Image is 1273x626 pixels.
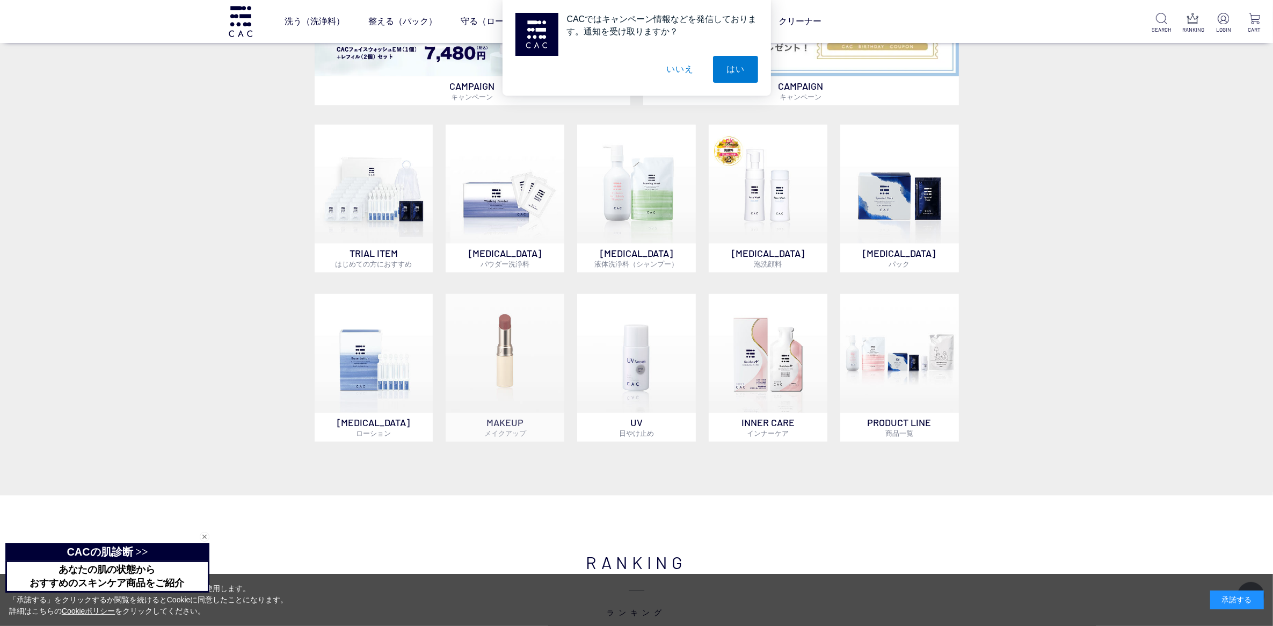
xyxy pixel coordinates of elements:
[619,429,654,437] span: 日やけ止め
[713,56,758,83] button: はい
[709,243,827,272] p: [MEDICAL_DATA]
[356,429,391,437] span: ローション
[889,260,910,268] span: パック
[558,13,758,38] div: CACではキャンペーン情報などを発信しております。通知を受け取りますか？
[577,294,696,442] a: UV日やけ止め
[709,125,827,243] img: 泡洗顔料
[885,429,913,437] span: 商品一覧
[754,260,782,268] span: 泡洗顔料
[62,607,115,615] a: Cookieポリシー
[484,429,526,437] span: メイクアップ
[335,260,412,268] span: はじめての方におすすめ
[446,413,564,442] p: MAKEUP
[315,125,433,243] img: トライアルセット
[577,413,696,442] p: UV
[446,125,564,272] a: [MEDICAL_DATA]パウダー洗浄料
[577,125,696,272] a: [MEDICAL_DATA]液体洗浄料（シャンプー）
[481,260,529,268] span: パウダー洗浄料
[840,243,959,272] p: [MEDICAL_DATA]
[709,294,827,442] a: インナーケア INNER CAREインナーケア
[315,125,433,272] a: トライアルセット TRIAL ITEMはじめての方におすすめ
[1210,591,1264,609] div: 承諾する
[9,583,288,617] div: 当サイトでは、お客様へのサービス向上のためにCookieを使用します。 「承諾する」をクリックするか閲覧を続けるとCookieに同意したことになります。 詳細はこちらの をクリックしてください。
[709,125,827,272] a: 泡洗顔料 [MEDICAL_DATA]泡洗顔料
[446,294,564,442] a: MAKEUPメイクアップ
[452,92,493,101] span: キャンペーン
[709,294,827,413] img: インナーケア
[653,56,707,83] button: いいえ
[446,243,564,272] p: [MEDICAL_DATA]
[315,549,959,618] h2: RANKING
[577,243,696,272] p: [MEDICAL_DATA]
[515,13,558,56] img: notification icon
[315,294,433,442] a: [MEDICAL_DATA]ローション
[840,294,959,442] a: PRODUCT LINE商品一覧
[594,260,678,268] span: 液体洗浄料（シャンプー）
[709,413,827,442] p: INNER CARE
[315,413,433,442] p: [MEDICAL_DATA]
[780,92,822,101] span: キャンペーン
[747,429,789,437] span: インナーケア
[840,413,959,442] p: PRODUCT LINE
[840,125,959,272] a: [MEDICAL_DATA]パック
[315,243,433,272] p: TRIAL ITEM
